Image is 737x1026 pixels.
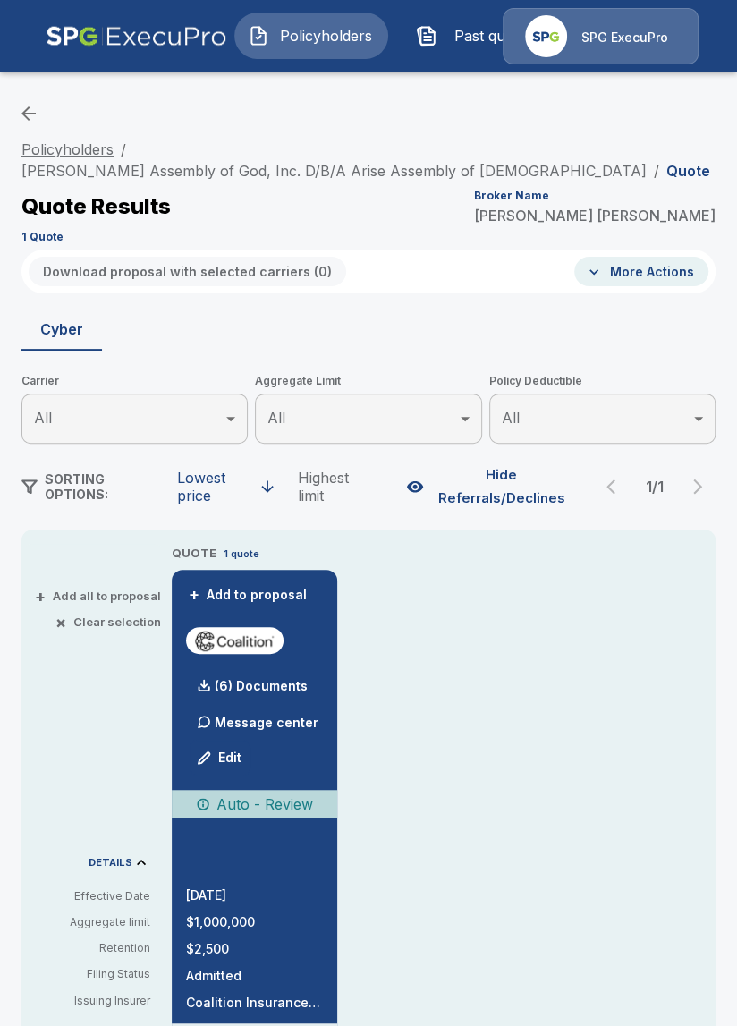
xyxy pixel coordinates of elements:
li: / [121,139,126,160]
p: Admitted [186,970,323,982]
p: Coalition Insurance Solutions [186,996,323,1009]
p: QUOTE [172,545,216,563]
img: Past quotes Icon [416,25,437,47]
li: / [654,160,659,182]
span: Past quotes [445,25,543,47]
p: 1 / 1 [637,479,673,494]
button: Cyber [21,308,102,351]
p: Auto - Review [216,793,313,815]
span: All [34,409,52,427]
p: 1 Quote [21,232,64,242]
p: Quote Results [21,196,171,217]
button: Hide Referrals/Declines [402,458,580,516]
span: SORTING OPTIONS: [45,471,157,502]
span: Aggregate Limit [255,372,481,390]
p: [DATE] [186,889,323,902]
span: All [267,409,285,427]
div: Highest limit [298,469,367,505]
button: +Add all to proposal [38,590,161,602]
a: Policyholders [21,140,114,158]
p: Aggregate limit [36,914,150,930]
p: Issuing Insurer [36,993,150,1009]
button: Past quotes IconPast quotes [402,13,556,59]
button: Download proposal with selected carriers (0) [29,257,346,286]
button: +Add to proposal [186,585,311,605]
p: Message center [215,713,318,732]
span: Carrier [21,372,248,390]
p: Quote [666,164,710,178]
button: Edit [190,740,250,776]
p: Effective Date [36,888,150,904]
p: Filing Status [36,966,150,982]
p: Retention [36,940,150,956]
span: Policy Deductible [489,372,716,390]
p: 1 quote [224,547,259,562]
img: Agency Icon [525,15,567,57]
a: Agency IconSPG ExecuPro [503,8,699,64]
button: Policyholders IconPolicyholders [234,13,388,59]
p: SPG ExecuPro [581,29,668,47]
img: Policyholders Icon [248,25,269,47]
span: All [502,409,520,427]
img: coalitioncyberadmitted [193,627,276,654]
div: Lowest price [177,469,250,505]
span: Policyholders [276,25,375,47]
p: (6) Documents [215,680,308,692]
a: [PERSON_NAME] Assembly of God, Inc. D/B/A Arise Assembly of [DEMOGRAPHIC_DATA] [21,162,647,180]
p: $1,000,000 [186,916,323,928]
p: Broker Name [474,191,549,201]
nav: breadcrumb [21,139,716,182]
img: AA Logo [46,8,227,64]
p: $2,500 [186,943,323,955]
span: + [189,589,199,601]
span: + [35,590,46,602]
button: More Actions [574,257,708,286]
p: [PERSON_NAME] [PERSON_NAME] [474,208,716,223]
button: ×Clear selection [59,616,161,628]
p: DETAILS [89,858,132,868]
span: × [55,616,66,628]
